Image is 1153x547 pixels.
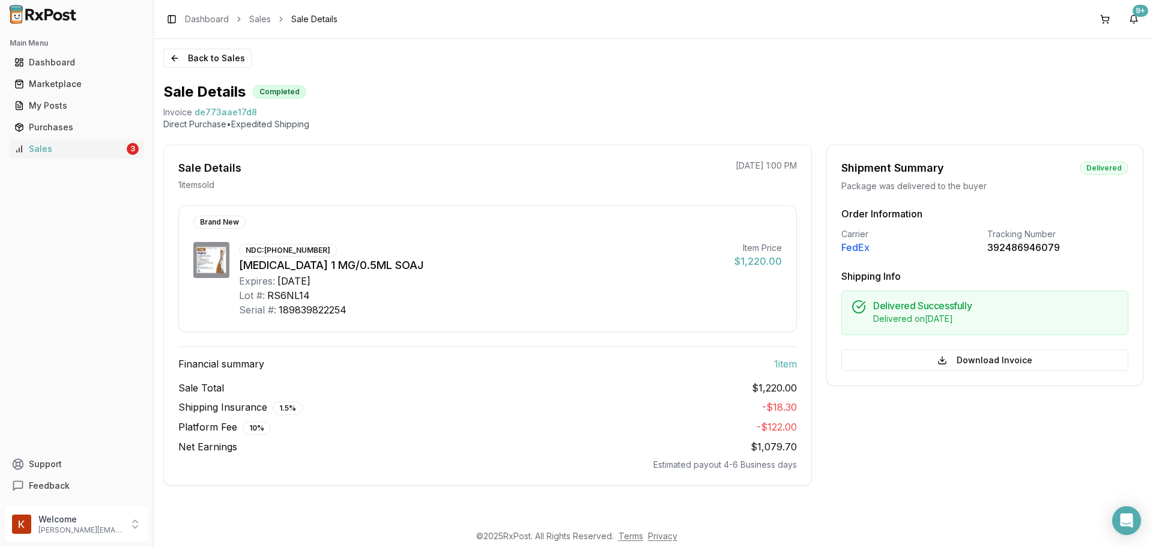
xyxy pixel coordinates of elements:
[163,106,192,118] div: Invoice
[14,56,139,68] div: Dashboard
[752,381,797,395] span: $1,220.00
[178,400,303,415] span: Shipping Insurance
[243,422,271,435] div: 10 %
[163,82,246,101] h1: Sale Details
[841,160,944,177] div: Shipment Summary
[14,143,124,155] div: Sales
[841,207,1128,221] h3: Order Information
[10,116,144,138] a: Purchases
[841,240,982,255] div: FedEx
[734,242,782,254] div: Item Price
[873,301,1118,310] h5: Delivered Successfully
[841,349,1128,371] button: Download Invoice
[841,269,1128,283] h3: Shipping Info
[178,459,797,471] div: Estimated payout 4-6 Business days
[10,95,144,116] a: My Posts
[178,357,264,371] span: Financial summary
[12,515,31,534] img: User avatar
[10,38,144,48] h2: Main Menu
[14,121,139,133] div: Purchases
[987,228,1128,240] div: Tracking Number
[774,357,797,371] span: 1 item
[1080,162,1128,175] div: Delivered
[29,480,70,492] span: Feedback
[10,52,144,73] a: Dashboard
[873,313,1118,325] div: Delivered on [DATE]
[239,303,276,317] div: Serial #:
[178,440,237,454] span: Net Earnings
[751,441,797,453] span: $1,079.70
[253,85,306,98] div: Completed
[185,13,337,25] nav: breadcrumb
[5,53,148,72] button: Dashboard
[239,288,265,303] div: Lot #:
[5,475,148,497] button: Feedback
[38,513,122,525] p: Welcome
[185,13,229,25] a: Dashboard
[648,531,677,541] a: Privacy
[734,254,782,268] div: $1,220.00
[163,118,1143,130] p: Direct Purchase • Expedited Shipping
[1112,506,1141,535] div: Open Intercom Messenger
[14,100,139,112] div: My Posts
[841,228,982,240] div: Carrier
[841,180,1128,192] div: Package was delivered to the buyer
[239,257,725,274] div: [MEDICAL_DATA] 1 MG/0.5ML SOAJ
[267,288,310,303] div: RS6NL14
[273,402,303,415] div: 1.5 %
[10,138,144,160] a: Sales3
[10,73,144,95] a: Marketplace
[277,274,310,288] div: [DATE]
[5,5,82,24] img: RxPost Logo
[249,13,271,25] a: Sales
[38,525,122,535] p: [PERSON_NAME][EMAIL_ADDRESS][DOMAIN_NAME]
[987,240,1128,255] div: 392486946079
[279,303,347,317] div: 189839822254
[14,78,139,90] div: Marketplace
[762,401,797,413] span: - $18.30
[736,160,797,172] p: [DATE] 1:00 PM
[5,74,148,94] button: Marketplace
[239,244,337,257] div: NDC: [PHONE_NUMBER]
[195,106,257,118] span: de773aae17d8
[178,381,224,395] span: Sale Total
[178,420,271,435] span: Platform Fee
[178,160,241,177] div: Sale Details
[178,179,214,191] p: 1 item sold
[5,96,148,115] button: My Posts
[193,216,246,229] div: Brand New
[239,274,275,288] div: Expires:
[619,531,643,541] a: Terms
[5,139,148,159] button: Sales3
[193,242,229,278] img: Wegovy 1 MG/0.5ML SOAJ
[163,49,252,68] button: Back to Sales
[1124,10,1143,29] button: 9+
[5,453,148,475] button: Support
[1133,5,1148,17] div: 9+
[5,118,148,137] button: Purchases
[757,421,797,433] span: - $122.00
[291,13,337,25] span: Sale Details
[127,143,139,155] div: 3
